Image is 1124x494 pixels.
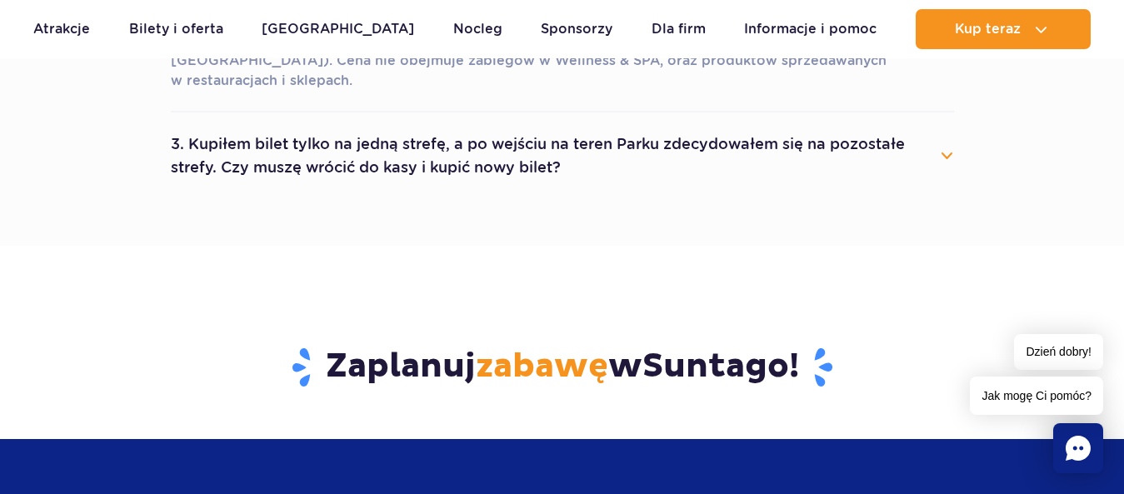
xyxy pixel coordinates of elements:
span: Suntago [642,346,789,387]
h3: Zaplanuj w ! [74,346,1050,389]
div: Chat [1053,423,1103,473]
a: [GEOGRAPHIC_DATA] [262,9,414,49]
span: zabawę [476,346,608,387]
a: Dla firm [652,9,706,49]
a: Sponsorzy [541,9,612,49]
button: 3. Kupiłem bilet tylko na jedną strefę, a po wejściu na teren Parku zdecydowałem się na pozostałe... [171,126,954,186]
button: Kup teraz [916,9,1091,49]
a: Atrakcje [33,9,90,49]
span: Dzień dobry! [1014,334,1103,370]
a: Bilety i oferta [129,9,223,49]
a: Nocleg [453,9,502,49]
a: Informacje i pomoc [744,9,877,49]
span: Kup teraz [955,22,1021,37]
span: Jak mogę Ci pomóc? [970,377,1103,415]
p: Cena biletu obejmuje wejście do wybranych stref parku ([GEOGRAPHIC_DATA], [GEOGRAPHIC_DATA], [GEO... [171,31,954,91]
